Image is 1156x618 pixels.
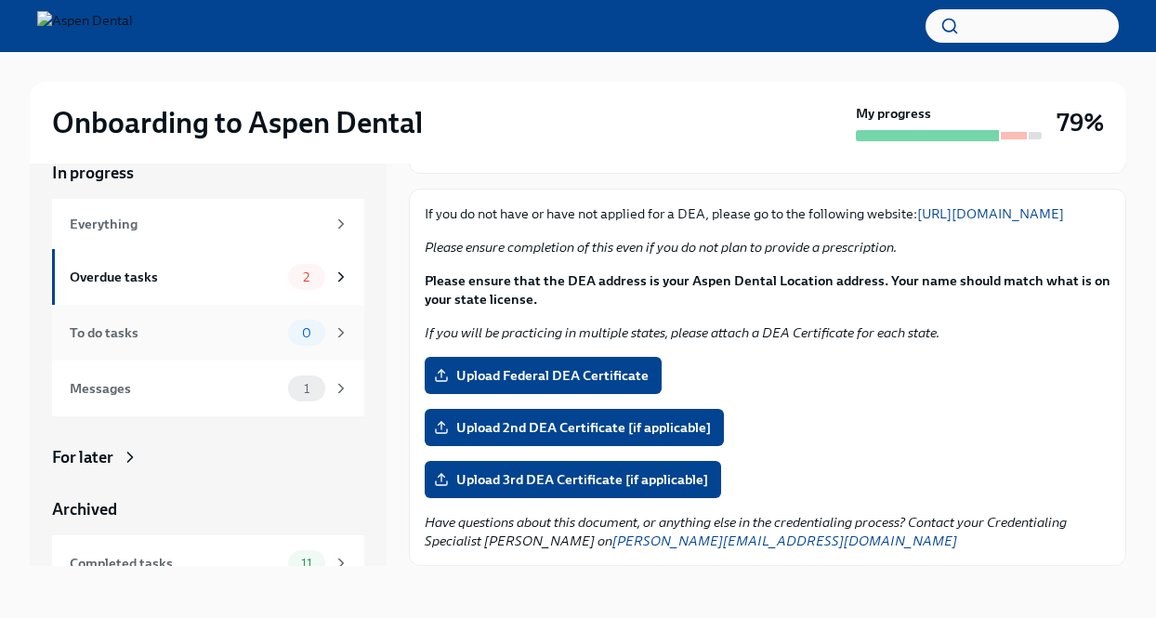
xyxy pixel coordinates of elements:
[1057,106,1104,139] h3: 79%
[425,357,662,394] label: Upload Federal DEA Certificate
[917,205,1064,222] a: [URL][DOMAIN_NAME]
[856,104,931,123] strong: My progress
[70,378,281,399] div: Messages
[70,322,281,343] div: To do tasks
[37,11,133,41] img: Aspen Dental
[438,418,711,437] span: Upload 2nd DEA Certificate [if applicable]
[52,446,364,468] a: For later
[292,270,321,284] span: 2
[290,557,323,571] span: 11
[425,272,1110,308] strong: Please ensure that the DEA address is your Aspen Dental Location address. Your name should match ...
[52,498,364,520] a: Archived
[52,199,364,249] a: Everything
[70,214,325,234] div: Everything
[52,162,364,184] a: In progress
[52,249,364,305] a: Overdue tasks2
[425,514,1067,549] em: Have questions about this document, or anything else in the credentialing process? Contact your C...
[52,305,364,361] a: To do tasks0
[425,204,1110,223] p: If you do not have or have not applied for a DEA, please go to the following website:
[425,239,897,256] em: Please ensure completion of this even if you do not plan to provide a prescription.
[70,553,281,573] div: Completed tasks
[52,361,364,416] a: Messages1
[52,446,113,468] div: For later
[612,533,957,549] a: [PERSON_NAME][EMAIL_ADDRESS][DOMAIN_NAME]
[438,470,708,489] span: Upload 3rd DEA Certificate [if applicable]
[70,267,281,287] div: Overdue tasks
[438,366,649,385] span: Upload Federal DEA Certificate
[52,535,364,591] a: Completed tasks11
[425,409,724,446] label: Upload 2nd DEA Certificate [if applicable]
[425,461,721,498] label: Upload 3rd DEA Certificate [if applicable]
[293,382,321,396] span: 1
[425,324,939,341] em: If you will be practicing in multiple states, please attach a DEA Certificate for each state.
[291,326,322,340] span: 0
[52,104,423,141] h2: Onboarding to Aspen Dental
